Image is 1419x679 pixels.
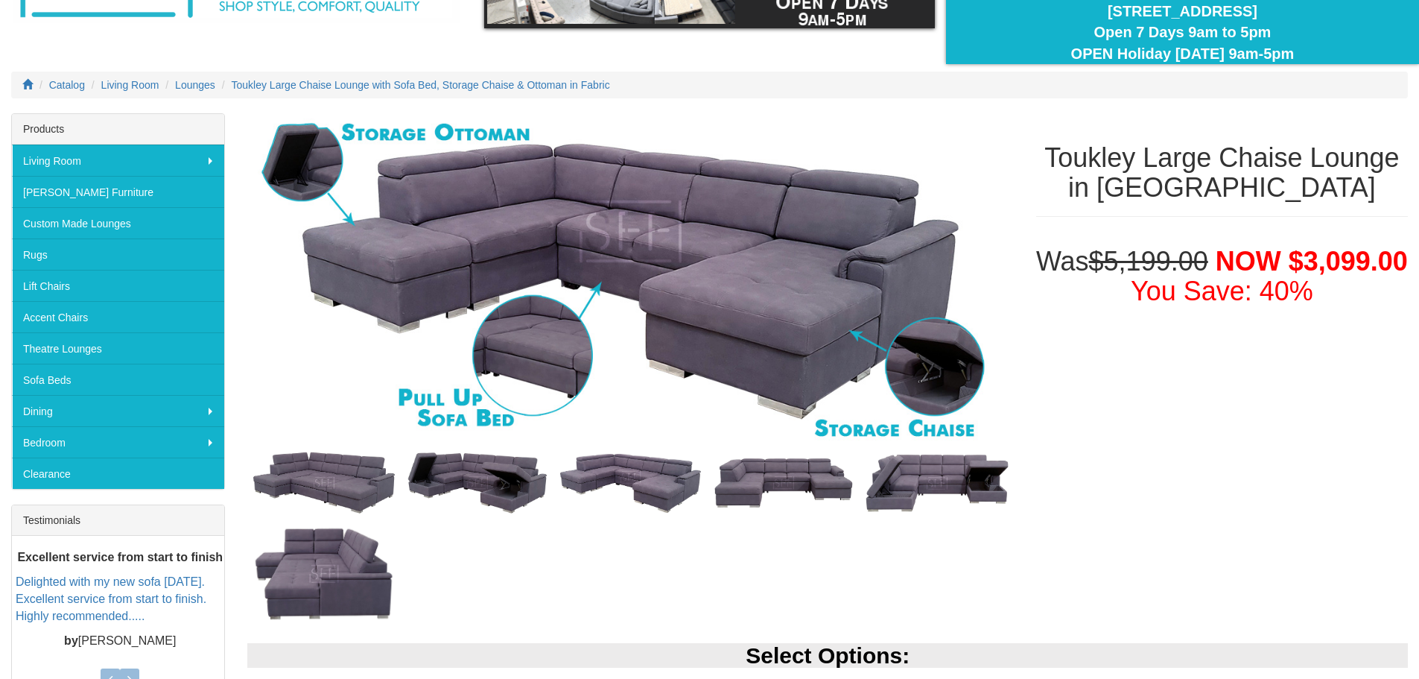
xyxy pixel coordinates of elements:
b: by [64,634,78,646]
a: Sofa Beds [12,364,224,395]
span: NOW $3,099.00 [1216,246,1408,277]
a: Catalog [49,79,85,91]
a: Delighted with my new sofa [DATE]. Excellent service from start to finish. Highly recommended..... [16,575,206,622]
a: Accent Chairs [12,301,224,332]
a: Dining [12,395,224,426]
font: You Save: 40% [1131,276,1313,306]
b: Select Options: [746,643,910,668]
h1: Was [1036,247,1408,306]
a: Living Room [101,79,159,91]
a: Rugs [12,239,224,270]
a: [PERSON_NAME] Furniture [12,176,224,207]
a: Theatre Lounges [12,332,224,364]
a: Living Room [12,145,224,176]
p: [PERSON_NAME] [16,632,224,649]
del: $5,199.00 [1089,246,1208,277]
a: Bedroom [12,426,224,458]
div: Products [12,114,224,145]
a: Custom Made Lounges [12,207,224,239]
a: Lift Chairs [12,270,224,301]
a: Clearance [12,458,224,489]
a: Toukley Large Chaise Lounge with Sofa Bed, Storage Chaise & Ottoman in Fabric [232,79,610,91]
h1: Toukley Large Chaise Lounge in [GEOGRAPHIC_DATA] [1036,143,1408,202]
b: Excellent service from start to finish [17,551,223,563]
a: Lounges [175,79,215,91]
div: Testimonials [12,505,224,536]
